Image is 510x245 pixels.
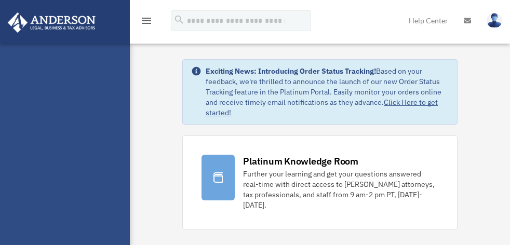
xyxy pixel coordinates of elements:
img: Anderson Advisors Platinum Portal [5,12,99,33]
div: Platinum Knowledge Room [243,155,358,168]
strong: Exciting News: Introducing Order Status Tracking! [206,66,376,76]
i: search [173,14,185,25]
img: User Pic [487,13,502,28]
i: menu [140,15,153,27]
div: Further your learning and get your questions answered real-time with direct access to [PERSON_NAM... [243,169,438,210]
a: menu [140,18,153,27]
a: Platinum Knowledge Room Further your learning and get your questions answered real-time with dire... [182,135,458,229]
a: Click Here to get started! [206,98,438,117]
div: Based on your feedback, we're thrilled to announce the launch of our new Order Status Tracking fe... [206,66,449,118]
